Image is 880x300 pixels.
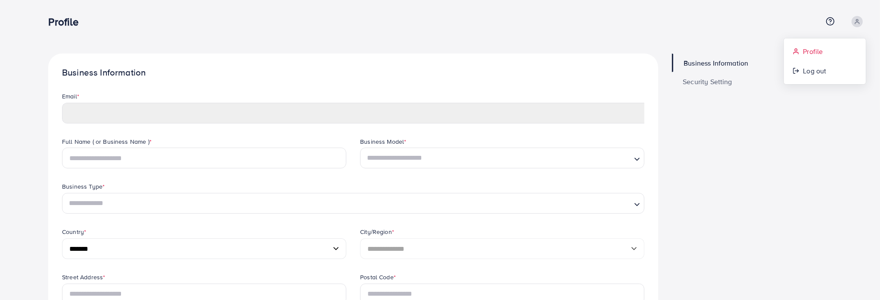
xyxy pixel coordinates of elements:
div: Search for option [62,193,644,214]
div: Search for option [360,148,644,168]
span: Log out [803,66,826,76]
h3: Profile [48,16,85,28]
span: Business Information [684,60,748,66]
label: Full Name ( or Business Name ) [62,137,152,146]
input: Search for option [364,150,631,166]
label: Email [62,92,79,101]
label: Country [62,227,86,236]
label: Business Model [360,137,406,146]
label: Street Address [62,273,105,281]
label: Business Type [62,182,105,191]
label: City/Region [360,227,394,236]
input: Search for option [66,196,631,212]
span: Profile [803,46,823,57]
label: Postal Code [360,273,396,281]
span: Security Setting [683,78,732,85]
h1: Business Information [62,67,644,78]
